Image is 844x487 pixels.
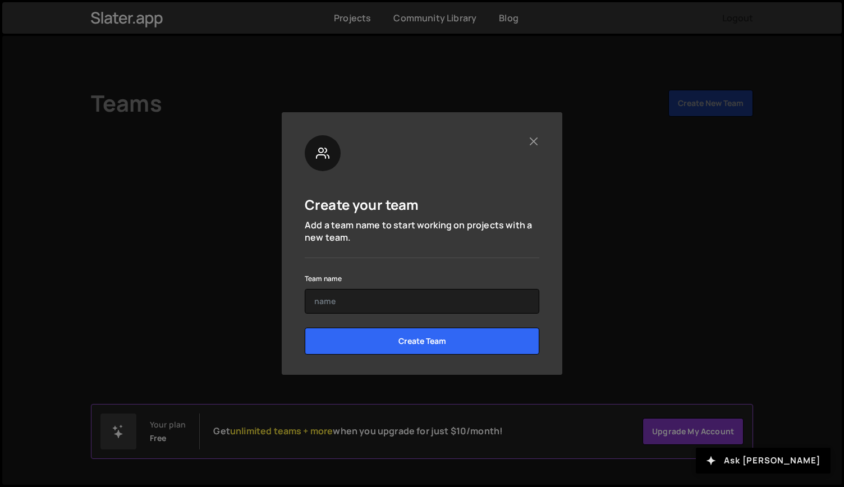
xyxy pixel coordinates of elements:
label: Team name [305,273,342,284]
input: name [305,289,539,314]
input: Create Team [305,328,539,355]
button: Ask [PERSON_NAME] [696,448,831,474]
h5: Create your team [305,196,419,213]
p: Add a team name to start working on projects with a new team. [305,219,539,244]
button: Close [527,135,539,147]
